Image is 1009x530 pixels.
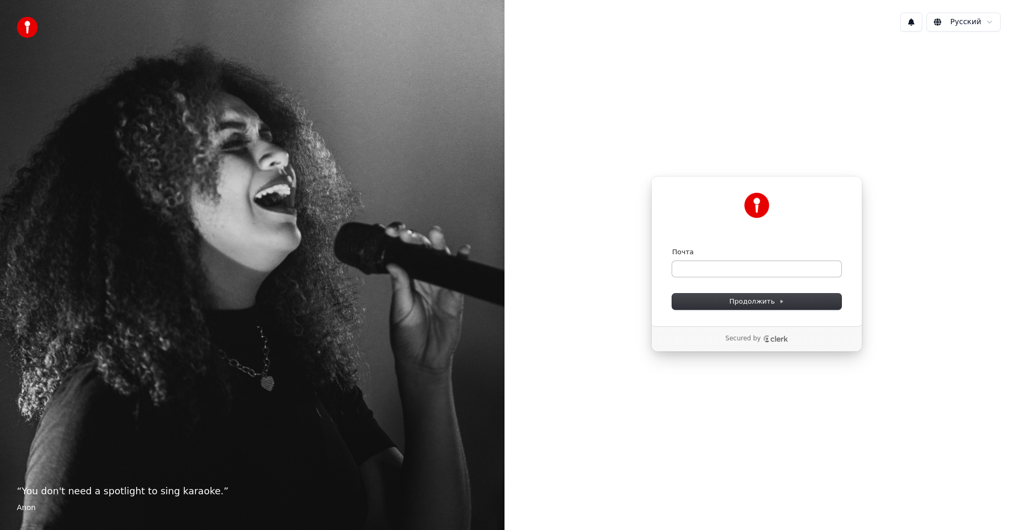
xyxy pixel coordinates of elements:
a: Clerk logo [763,335,788,342]
footer: Anon [17,503,488,513]
button: Продолжить [672,294,841,309]
span: Продолжить [729,297,785,306]
label: Почта [672,247,694,257]
img: Youka [744,193,769,218]
p: “ You don't need a spotlight to sing karaoke. ” [17,484,488,498]
img: youka [17,17,38,38]
p: Secured by [725,335,760,343]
